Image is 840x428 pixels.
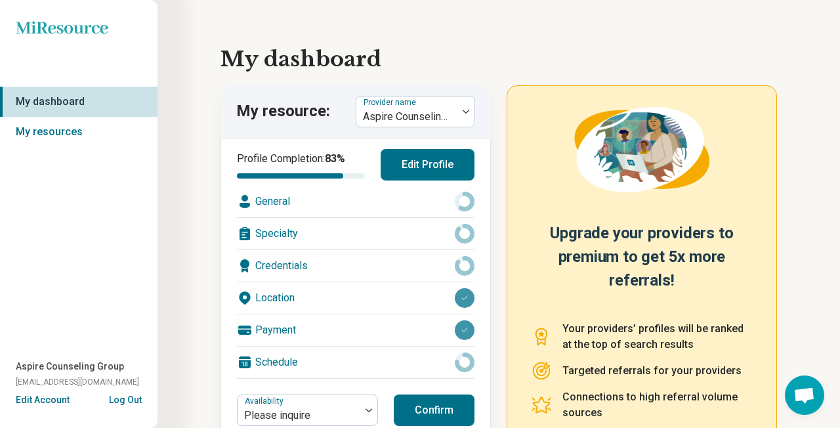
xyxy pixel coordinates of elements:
p: Connections to high referral volume sources [562,389,753,421]
button: Confirm [394,395,474,426]
h1: My dashboard [220,43,777,75]
div: Profile Completion: [237,151,365,179]
div: Schedule [237,347,474,378]
div: Open chat [785,375,824,415]
div: General [237,186,474,217]
div: Payment [237,314,474,346]
label: Provider name [364,98,419,107]
span: Aspire Counseling Group [16,360,124,374]
button: Edit Profile [381,149,474,181]
div: Specialty [237,218,474,249]
button: Edit Account [16,393,70,407]
label: Availability [245,396,286,406]
button: Log Out [109,393,142,404]
h2: Upgrade your providers to premium to get 5x more referrals! [531,221,753,305]
span: 83 % [325,152,345,165]
span: [EMAIL_ADDRESS][DOMAIN_NAME] [16,376,139,388]
div: Location [237,282,474,314]
p: Targeted referrals for your providers [562,363,742,379]
p: My resource: [236,100,330,123]
p: Your providers’ profiles will be ranked at the top of search results [562,321,753,353]
div: Credentials [237,250,474,282]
